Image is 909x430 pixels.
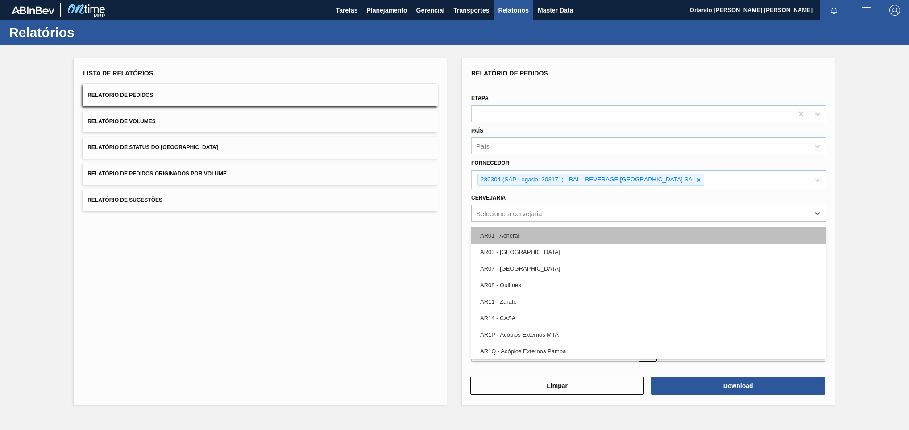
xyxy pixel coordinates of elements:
[471,260,826,277] div: AR07 - [GEOGRAPHIC_DATA]
[476,142,490,150] div: País
[471,277,826,293] div: AR08 - Quilmes
[889,5,900,16] img: Logout
[471,227,826,244] div: AR01 - Acheral
[87,92,153,98] span: Relatório de Pedidos
[83,137,438,159] button: Relatório de Status do [GEOGRAPHIC_DATA]
[471,195,506,201] label: Cervejaria
[651,377,825,395] button: Download
[87,118,155,125] span: Relatório de Volumes
[471,95,489,101] label: Etapa
[87,197,162,203] span: Relatório de Sugestões
[83,70,153,77] span: Lista de Relatórios
[336,5,358,16] span: Tarefas
[471,343,826,359] div: AR1Q - Acópios Externos Pampa
[471,326,826,343] div: AR1P - Acópios Externos MTA
[478,174,694,185] div: 280304 (SAP Legado: 303171) - BALL BEVERAGE [GEOGRAPHIC_DATA] SA
[471,128,483,134] label: País
[471,70,548,77] span: Relatório de Pedidos
[83,163,438,185] button: Relatório de Pedidos Originados por Volume
[471,244,826,260] div: AR03 - [GEOGRAPHIC_DATA]
[366,5,407,16] span: Planejamento
[416,5,445,16] span: Gerencial
[470,377,644,395] button: Limpar
[498,5,528,16] span: Relatórios
[87,144,218,150] span: Relatório de Status do [GEOGRAPHIC_DATA]
[820,4,848,17] button: Notificações
[83,189,438,211] button: Relatório de Sugestões
[453,5,489,16] span: Transportes
[538,5,573,16] span: Master Data
[476,209,542,217] div: Selecione a cervejaria
[9,27,167,38] h1: Relatórios
[83,84,438,106] button: Relatório de Pedidos
[471,310,826,326] div: AR14 - CASA
[471,160,509,166] label: Fornecedor
[471,293,826,310] div: AR11 - Zárate
[12,6,54,14] img: TNhmsLtSVTkK8tSr43FrP2fwEKptu5GPRR3wAAAABJRU5ErkJggg==
[87,171,227,177] span: Relatório de Pedidos Originados por Volume
[83,111,438,133] button: Relatório de Volumes
[861,5,872,16] img: userActions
